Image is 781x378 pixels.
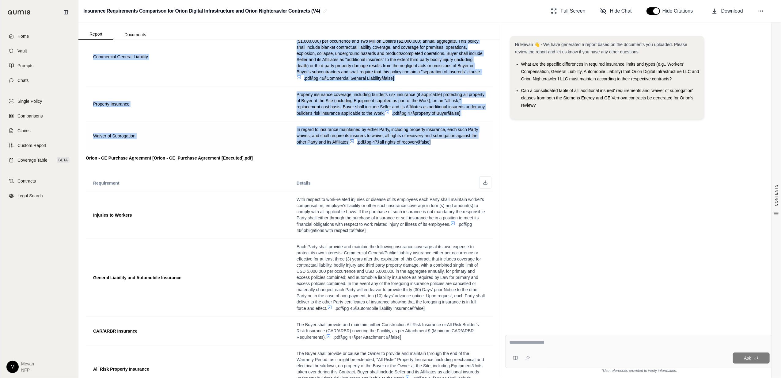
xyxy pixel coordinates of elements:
[93,54,148,59] span: Commercial General Liability
[4,94,74,108] a: Single Policy
[4,44,74,58] a: Vault
[17,63,33,69] span: Prompts
[93,367,149,372] span: All Risk Property Insurance
[113,30,157,40] button: Documents
[93,213,132,218] span: Injuries to Workers
[17,77,29,83] span: Chats
[297,33,483,74] span: Commercial General Liability Insurance on an occurrence basis with a limit of One Million Dollars...
[521,62,699,81] span: What are the specific differences in required insurance limits and types (e.g., Workers' Compensa...
[733,353,770,364] button: Ask
[93,275,181,280] span: General Liability and Automobile Insurance
[4,59,74,72] a: Prompts
[93,133,135,138] span: Waiver of Subrogation
[744,356,751,361] span: Ask
[392,111,461,116] span: .pdf§pg 47§property of Buyer§false]
[21,361,34,367] span: Mevan
[17,142,46,148] span: Custom Report
[4,74,74,87] a: Chats
[21,367,34,373] span: NFP
[721,7,743,15] span: Download
[6,361,19,373] div: M
[297,181,311,186] span: Details
[93,181,119,186] span: Requirement
[515,42,687,54] span: Hi Mevan 👋 - We have generated a report based on the documents you uploaded. Please review the re...
[8,10,31,15] img: Qumis Logo
[709,5,745,17] button: Download
[17,113,43,119] span: Comparisons
[4,124,74,137] a: Claims
[335,306,425,311] span: .pdf§pg 46§automobile liability insurance§false]
[357,140,430,145] span: .pdf§pg 47§all rights of recovery§false]
[297,244,485,311] span: Each Party shall provide and maintain the following insurance coverage at its own expense to prot...
[774,184,779,206] span: CONTENTS
[4,174,74,188] a: Contracts
[297,127,478,145] span: In regard to insurance maintained by either Party, including property insurance, each such Party ...
[4,189,74,202] a: Legal Search
[17,48,27,54] span: Vault
[610,7,632,15] span: Hide Chat
[479,176,491,189] button: Download as Excel
[297,92,485,116] span: Property insurance coverage, including builder's risk insurance (if applicable) protecting all pr...
[86,156,253,160] strong: Orion - GE Purchase Agreement [Orion - GE_Purchase Agreement [Executed].pdf]
[78,29,113,40] button: Report
[548,5,588,17] button: Full Screen
[4,139,74,152] a: Custom Report
[333,335,401,340] span: .pdf§pg 47§per Attachment 9§false]
[17,33,29,39] span: Home
[304,76,394,81] span: .pdf§pg 46§Commercial General Liability§false]
[297,197,485,227] span: With respect to work-related injuries or disease of its employees each Party shall maintain worke...
[57,157,70,163] span: BETA
[17,178,36,184] span: Contracts
[17,157,47,163] span: Coverage Table
[561,7,586,15] span: Full Screen
[4,29,74,43] a: Home
[4,109,74,123] a: Comparisons
[17,98,42,104] span: Single Policy
[4,153,74,167] a: Coverage TableBETA
[521,88,693,108] span: Can a consolidated table of all 'additional insured' requirements and 'waiver of subrogation' cla...
[598,5,634,17] button: Hide Chat
[61,7,71,17] button: Collapse sidebar
[93,102,129,106] span: Property Insurance
[17,128,31,134] span: Claims
[297,322,479,340] span: The Buyer shall provide and maintain, either Construction All Risk Insurance or All Risk Builder'...
[505,368,774,373] div: *Use references provided to verify information.
[662,7,697,15] span: Hide Citations
[17,193,43,199] span: Legal Search
[83,6,320,17] h2: Insurance Requirements Comparison for Orion Digital Infrastructure and Orion Nightcrawler Contrac...
[93,329,138,334] span: CAR/ARBR Insurance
